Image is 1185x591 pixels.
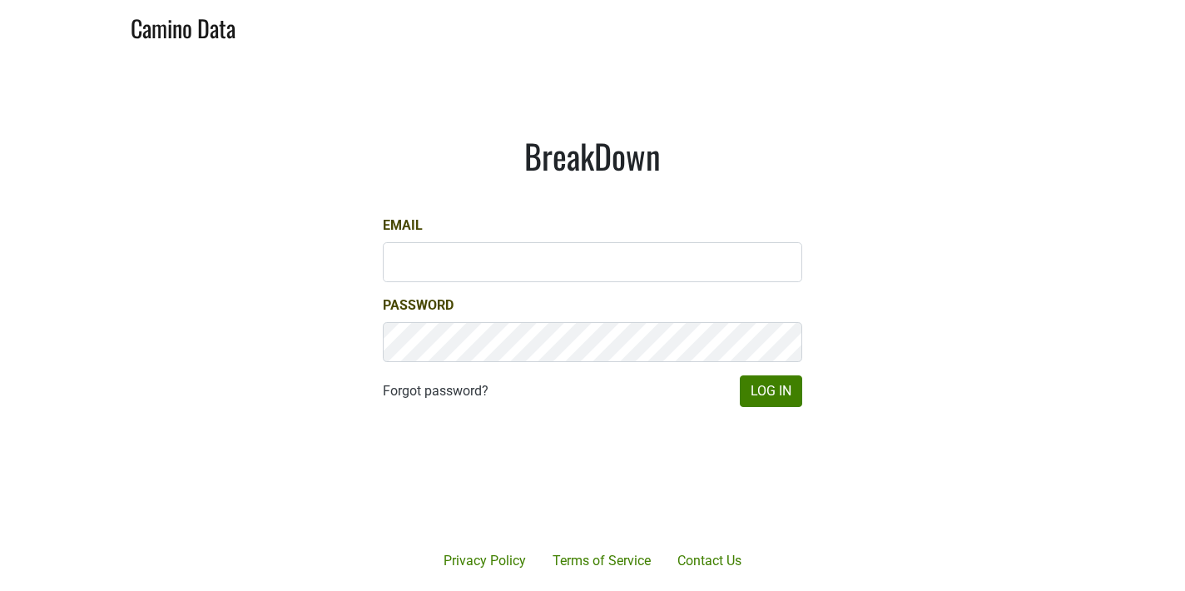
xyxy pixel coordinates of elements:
button: Log In [740,375,802,407]
a: Privacy Policy [430,544,539,578]
a: Terms of Service [539,544,664,578]
a: Forgot password? [383,381,488,401]
label: Password [383,295,454,315]
a: Contact Us [664,544,755,578]
label: Email [383,216,423,236]
h1: BreakDown [383,136,802,176]
a: Camino Data [131,7,236,46]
